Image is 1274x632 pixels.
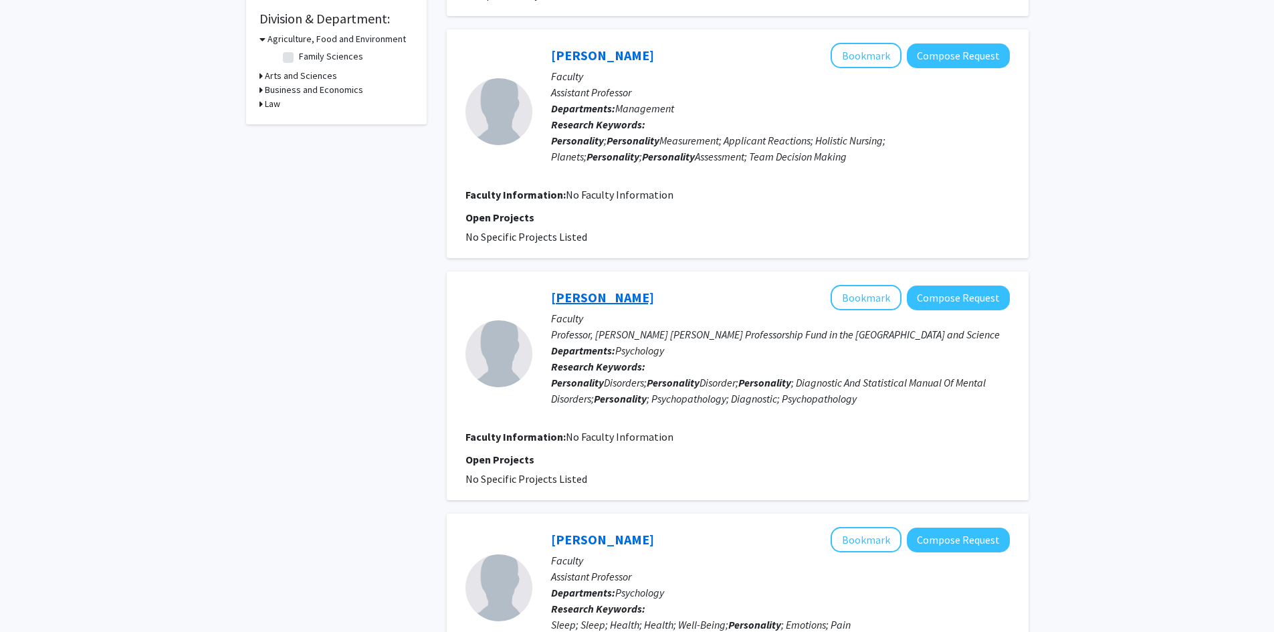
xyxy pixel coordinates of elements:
h2: Division & Department: [259,11,413,27]
b: Departments: [551,102,615,115]
b: Personality [607,134,659,147]
b: Research Keywords: [551,360,645,373]
p: Open Projects [465,451,1010,467]
span: Psychology [615,586,664,599]
span: No Specific Projects Listed [465,230,587,243]
p: Assistant Professor [551,568,1010,585]
button: Compose Request to Xiaoyuan Zhu [907,43,1010,68]
p: Assistant Professor [551,84,1010,100]
div: Disorders; Disorder; ; Diagnostic And Statistical Manual Of Mental Disorders; ; Psychopathology; ... [551,375,1010,407]
a: [PERSON_NAME] [551,531,654,548]
b: Faculty Information: [465,430,566,443]
p: Faculty [551,310,1010,326]
a: [PERSON_NAME] [551,289,654,306]
h3: Business and Economics [265,83,363,97]
b: Research Keywords: [551,118,645,131]
span: Management [615,102,674,115]
p: Open Projects [465,209,1010,225]
b: Departments: [551,344,615,357]
button: Compose Request to Thomas Widiger [907,286,1010,310]
p: Faculty [551,68,1010,84]
span: Psychology [615,344,664,357]
span: No Faculty Information [566,430,673,443]
b: Personality [647,376,700,389]
p: Professor, [PERSON_NAME] [PERSON_NAME] Professorship Fund in the [GEOGRAPHIC_DATA] and Science [551,326,1010,342]
b: Departments: [551,586,615,599]
b: Personality [642,150,695,163]
h3: Law [265,97,280,111]
button: Compose Request to Kate Marshburn [907,528,1010,552]
b: Personality [551,376,604,389]
span: No Specific Projects Listed [465,472,587,486]
h3: Agriculture, Food and Environment [268,32,406,46]
b: Faculty Information: [465,188,566,201]
iframe: Chat [10,572,57,622]
span: No Faculty Information [566,188,673,201]
a: [PERSON_NAME] [551,47,654,64]
div: ; Measurement; Applicant Reactions; Holistic Nursing; Planets; ; Assessment; Team Decision Making [551,132,1010,165]
b: Research Keywords: [551,602,645,615]
b: Personality [728,618,781,631]
b: Personality [551,134,604,147]
button: Add Xiaoyuan Zhu to Bookmarks [831,43,901,68]
b: Personality [594,392,647,405]
label: Family Sciences [299,49,363,64]
button: Add Thomas Widiger to Bookmarks [831,285,901,310]
h3: Arts and Sciences [265,69,337,83]
b: Personality [587,150,639,163]
p: Faculty [551,552,1010,568]
b: Personality [738,376,791,389]
button: Add Kate Marshburn to Bookmarks [831,527,901,552]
